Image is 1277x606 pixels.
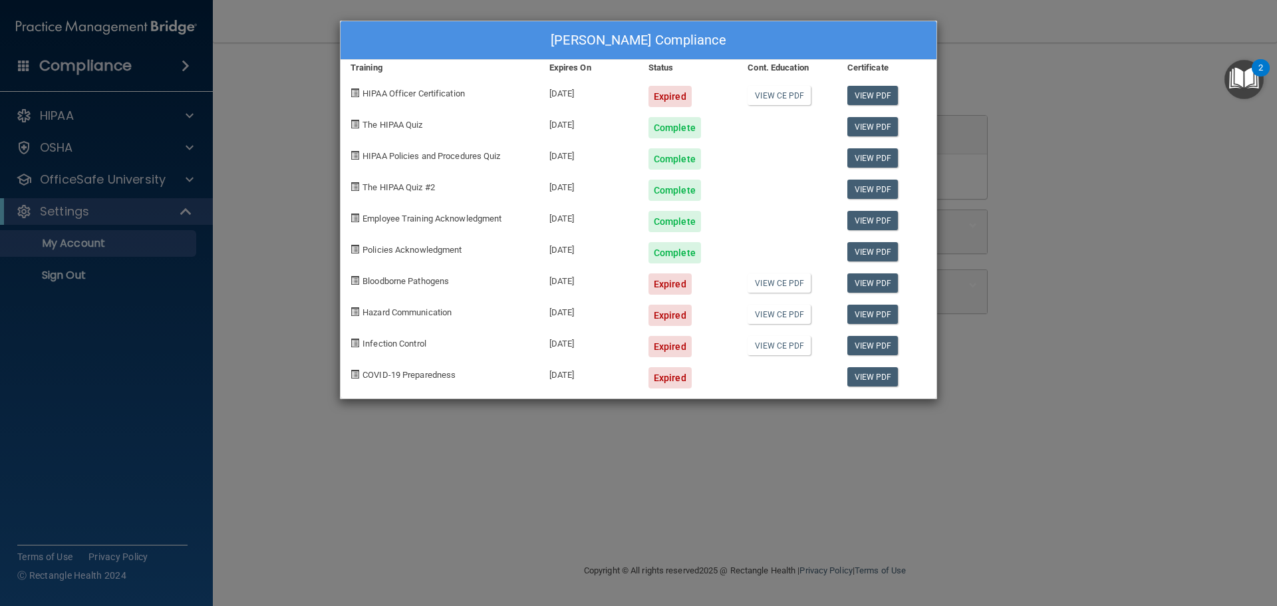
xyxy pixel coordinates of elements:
[1258,68,1263,85] div: 2
[362,339,426,349] span: Infection Control
[847,336,899,355] a: View PDF
[648,211,701,232] div: Complete
[847,86,899,105] a: View PDF
[638,60,738,76] div: Status
[362,88,465,98] span: HIPAA Officer Certification
[648,367,692,388] div: Expired
[539,76,638,107] div: [DATE]
[847,367,899,386] a: View PDF
[341,21,936,60] div: [PERSON_NAME] Compliance
[847,242,899,261] a: View PDF
[539,263,638,295] div: [DATE]
[648,273,692,295] div: Expired
[648,180,701,201] div: Complete
[748,305,811,324] a: View CE PDF
[539,60,638,76] div: Expires On
[539,232,638,263] div: [DATE]
[341,60,539,76] div: Training
[539,138,638,170] div: [DATE]
[539,295,638,326] div: [DATE]
[847,180,899,199] a: View PDF
[539,326,638,357] div: [DATE]
[539,107,638,138] div: [DATE]
[648,148,701,170] div: Complete
[847,273,899,293] a: View PDF
[362,151,500,161] span: HIPAA Policies and Procedures Quiz
[837,60,936,76] div: Certificate
[648,336,692,357] div: Expired
[847,305,899,324] a: View PDF
[362,370,456,380] span: COVID-19 Preparedness
[362,182,435,192] span: The HIPAA Quiz #2
[847,148,899,168] a: View PDF
[539,201,638,232] div: [DATE]
[539,170,638,201] div: [DATE]
[648,117,701,138] div: Complete
[539,357,638,388] div: [DATE]
[1224,60,1264,99] button: Open Resource Center, 2 new notifications
[648,86,692,107] div: Expired
[748,273,811,293] a: View CE PDF
[847,211,899,230] a: View PDF
[648,305,692,326] div: Expired
[1047,512,1261,565] iframe: Drift Widget Chat Controller
[362,214,501,224] span: Employee Training Acknowledgment
[362,276,449,286] span: Bloodborne Pathogens
[362,120,422,130] span: The HIPAA Quiz
[748,336,811,355] a: View CE PDF
[648,242,701,263] div: Complete
[362,307,452,317] span: Hazard Communication
[748,86,811,105] a: View CE PDF
[847,117,899,136] a: View PDF
[362,245,462,255] span: Policies Acknowledgment
[738,60,837,76] div: Cont. Education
